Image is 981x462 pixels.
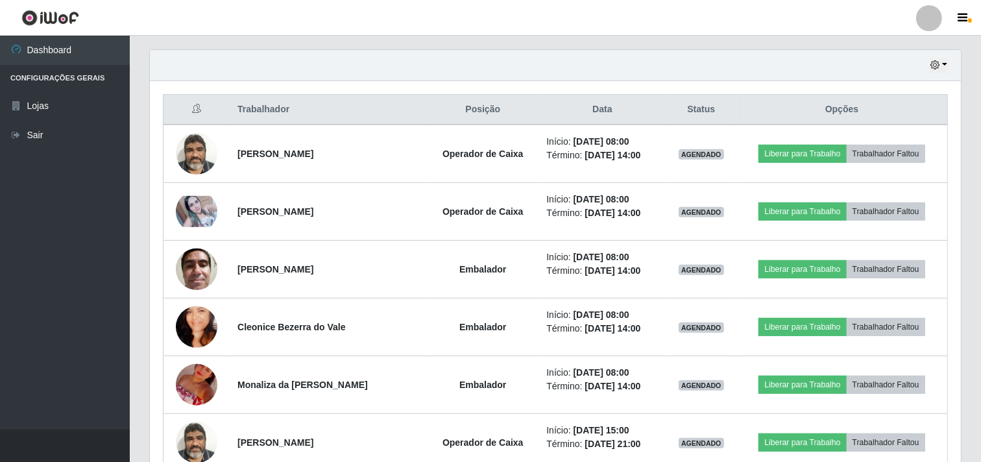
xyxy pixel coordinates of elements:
time: [DATE] 14:00 [585,265,640,276]
strong: Operador de Caixa [442,437,524,448]
li: Término: [546,206,658,220]
strong: [PERSON_NAME] [237,437,313,448]
button: Liberar para Trabalho [758,202,846,221]
strong: Monaliza da [PERSON_NAME] [237,380,368,390]
strong: Cleonice Bezerra do Vale [237,322,346,332]
strong: [PERSON_NAME] [237,264,313,274]
strong: [PERSON_NAME] [237,149,313,159]
li: Início: [546,424,658,437]
time: [DATE] 14:00 [585,323,640,334]
button: Trabalhador Faltou [847,202,925,221]
th: Trabalhador [230,95,427,125]
li: Início: [546,366,658,380]
li: Início: [546,250,658,264]
li: Início: [546,193,658,206]
time: [DATE] 08:00 [574,310,629,320]
span: AGENDADO [679,207,724,217]
button: Trabalhador Faltou [847,318,925,336]
time: [DATE] 08:00 [574,136,629,147]
img: CoreUI Logo [21,10,79,26]
time: [DATE] 14:00 [585,208,640,218]
button: Trabalhador Faltou [847,145,925,163]
time: [DATE] 21:00 [585,439,640,449]
strong: Operador de Caixa [442,149,524,159]
li: Término: [546,149,658,162]
li: Término: [546,322,658,335]
time: [DATE] 14:00 [585,381,640,391]
time: [DATE] 08:00 [574,252,629,262]
img: 1620185251285.jpeg [176,290,217,364]
li: Término: [546,380,658,393]
img: 1756405310247.jpeg [176,348,217,422]
button: Trabalhador Faltou [847,376,925,394]
img: 1606512880080.jpeg [176,241,217,297]
li: Término: [546,264,658,278]
button: Trabalhador Faltou [847,433,925,452]
strong: Embalador [459,380,506,390]
button: Liberar para Trabalho [758,145,846,163]
time: [DATE] 08:00 [574,194,629,204]
li: Término: [546,437,658,451]
span: AGENDADO [679,380,724,391]
strong: Embalador [459,322,506,332]
span: AGENDADO [679,265,724,275]
button: Liberar para Trabalho [758,433,846,452]
img: 1668045195868.jpeg [176,196,217,227]
span: AGENDADO [679,438,724,448]
span: AGENDADO [679,322,724,333]
time: [DATE] 08:00 [574,367,629,378]
button: Trabalhador Faltou [847,260,925,278]
time: [DATE] 14:00 [585,150,640,160]
li: Início: [546,135,658,149]
th: Opções [736,95,947,125]
li: Início: [546,308,658,322]
button: Liberar para Trabalho [758,260,846,278]
th: Posição [427,95,539,125]
strong: Operador de Caixa [442,206,524,217]
span: AGENDADO [679,149,724,160]
img: 1625107347864.jpeg [176,126,217,181]
th: Status [666,95,737,125]
button: Liberar para Trabalho [758,376,846,394]
th: Data [539,95,666,125]
strong: Embalador [459,264,506,274]
button: Liberar para Trabalho [758,318,846,336]
strong: [PERSON_NAME] [237,206,313,217]
time: [DATE] 15:00 [574,425,629,435]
